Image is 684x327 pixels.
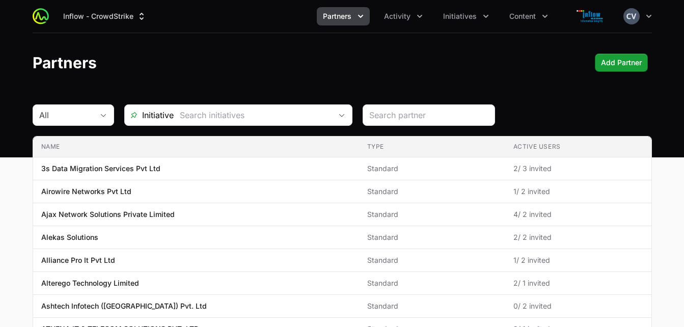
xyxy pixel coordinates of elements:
[174,105,332,125] input: Search initiatives
[513,209,643,220] span: 4 / 2 invited
[513,301,643,311] span: 0 / 2 invited
[513,163,643,174] span: 2 / 3 invited
[503,7,554,25] div: Content menu
[623,8,640,24] img: Chandrashekhar V
[49,7,554,25] div: Main navigation
[33,8,49,24] img: ActivitySource
[41,301,207,311] p: Ashtech Infotech ([GEOGRAPHIC_DATA]) Pvt. Ltd
[41,255,115,265] p: Alliance Pro It Pvt Ltd
[317,7,370,25] button: Partners
[41,186,131,197] p: Airowire Networks Pvt Ltd
[378,7,429,25] div: Activity menu
[57,7,153,25] button: Inflow - CrowdStrike
[378,7,429,25] button: Activity
[595,53,648,72] button: Add Partner
[367,232,497,242] span: Standard
[513,232,643,242] span: 2 / 2 invited
[367,278,497,288] span: Standard
[367,255,497,265] span: Standard
[323,11,351,21] span: Partners
[437,7,495,25] div: Initiatives menu
[367,186,497,197] span: Standard
[39,109,93,121] div: All
[509,11,536,21] span: Content
[513,186,643,197] span: 1 / 2 invited
[41,163,160,174] p: 3s Data Migration Services Pvt Ltd
[369,109,488,121] input: Search partner
[41,232,98,242] p: Alekas Solutions
[332,105,352,125] div: Open
[33,53,97,72] h1: Partners
[437,7,495,25] button: Initiatives
[41,278,139,288] p: Alterego Technology Limited
[566,6,615,26] img: Inflow
[443,11,477,21] span: Initiatives
[384,11,411,21] span: Activity
[595,53,648,72] div: Primary actions
[57,7,153,25] div: Supplier switch menu
[505,137,651,157] th: Active Users
[33,105,114,125] button: All
[513,255,643,265] span: 1 / 2 invited
[503,7,554,25] button: Content
[41,209,175,220] p: Ajax Network Solutions Private Limited
[513,278,643,288] span: 2 / 1 invited
[359,137,505,157] th: Type
[125,109,174,121] span: Initiative
[601,57,642,69] span: Add Partner
[367,301,497,311] span: Standard
[367,209,497,220] span: Standard
[367,163,497,174] span: Standard
[33,137,359,157] th: Name
[317,7,370,25] div: Partners menu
